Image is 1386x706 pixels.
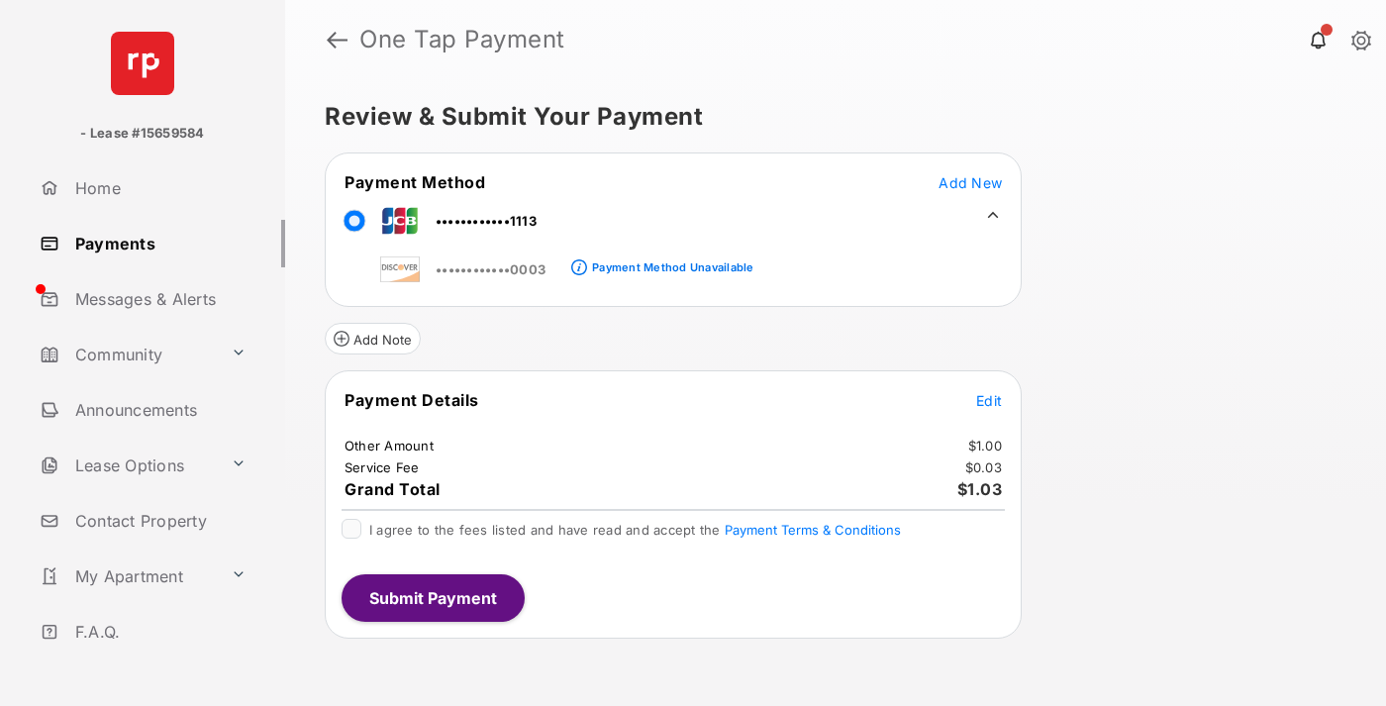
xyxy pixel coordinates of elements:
[967,437,1003,454] td: $1.00
[32,220,285,267] a: Payments
[32,608,285,656] a: F.A.Q.
[32,164,285,212] a: Home
[939,174,1002,191] span: Add New
[111,32,174,95] img: svg+xml;base64,PHN2ZyB4bWxucz0iaHR0cDovL3d3dy53My5vcmcvMjAwMC9zdmciIHdpZHRoPSI2NCIgaGVpZ2h0PSI2NC...
[32,442,223,489] a: Lease Options
[725,522,901,538] button: I agree to the fees listed and have read and accept the
[344,458,421,476] td: Service Fee
[32,275,285,323] a: Messages & Alerts
[976,390,1002,410] button: Edit
[359,28,565,51] strong: One Tap Payment
[436,213,537,229] span: ••••••••••••1113
[436,261,545,277] span: ••••••••••••0003
[32,553,223,600] a: My Apartment
[587,245,753,278] a: Payment Method Unavailable
[592,260,753,274] div: Payment Method Unavailable
[369,522,901,538] span: I agree to the fees listed and have read and accept the
[32,386,285,434] a: Announcements
[345,479,441,499] span: Grand Total
[80,124,204,144] p: - Lease #15659584
[964,458,1003,476] td: $0.03
[325,105,1331,129] h5: Review & Submit Your Payment
[32,497,285,545] a: Contact Property
[957,479,1003,499] span: $1.03
[345,390,479,410] span: Payment Details
[344,437,435,454] td: Other Amount
[325,323,421,354] button: Add Note
[976,392,1002,409] span: Edit
[32,331,223,378] a: Community
[345,172,485,192] span: Payment Method
[939,172,1002,192] button: Add New
[342,574,525,622] button: Submit Payment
